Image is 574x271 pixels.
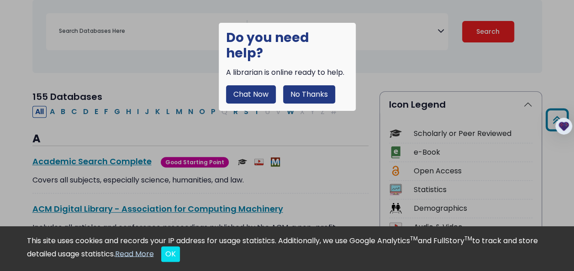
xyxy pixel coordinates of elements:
[226,67,348,78] div: A librarian is online ready to help.
[161,246,180,262] button: Close
[410,235,418,242] sup: TM
[115,248,154,259] a: Read More
[226,85,276,104] button: Chat Now
[464,235,472,242] sup: TM
[226,30,348,61] h1: Do you need help?
[27,235,548,262] div: This site uses cookies and records your IP address for usage statistics. Additionally, we use Goo...
[283,85,335,104] button: No Thanks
